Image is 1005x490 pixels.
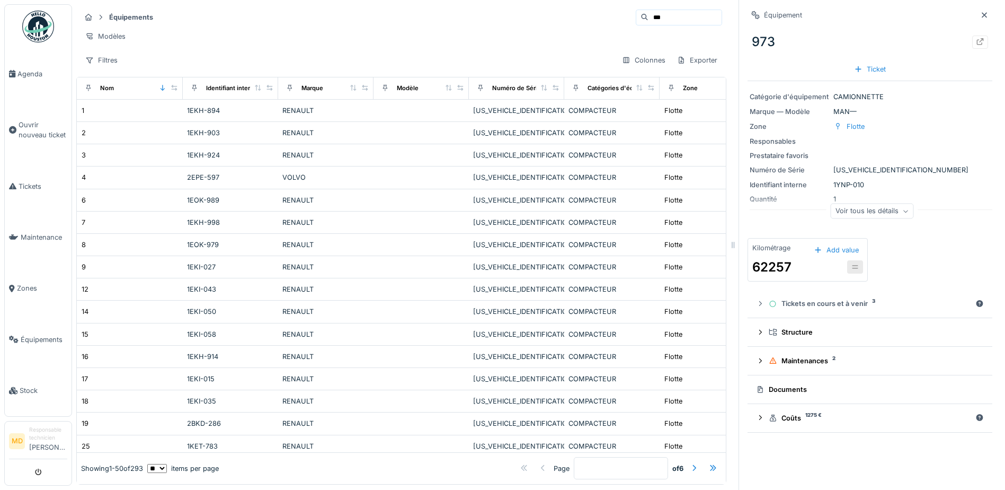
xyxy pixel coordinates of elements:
div: Modèle [397,84,419,93]
div: [US_VEHICLE_IDENTIFICATION_NUMBER] [473,128,560,138]
div: MAN — [750,107,990,117]
div: [US_VEHICLE_IDENTIFICATION_NUMBER] [473,396,560,406]
div: COMPACTEUR [568,284,655,294]
div: RENAULT [282,217,369,227]
div: 1EKH-924 [187,150,274,160]
div: 1EKI-058 [187,329,274,339]
div: [US_VEHICLE_IDENTIFICATION_NUMBER] [473,150,560,160]
div: Flotte [664,150,682,160]
div: Responsable technicien [29,426,67,442]
div: Quantité [750,194,829,204]
span: Zones [17,283,67,293]
div: 2EPE-597 [187,172,274,182]
li: [PERSON_NAME] [29,426,67,457]
div: RENAULT [282,396,369,406]
div: Catégorie d'équipement [750,92,829,102]
div: [US_VEHICLE_IDENTIFICATION_NUMBER] [473,329,560,339]
div: Zone [683,84,698,93]
div: VOLVO [282,172,369,182]
div: COMPACTEUR [568,307,655,317]
a: Stock [5,365,72,416]
div: Flotte [664,352,682,362]
div: [US_VEHICLE_IDENTIFICATION_NUMBER] [473,217,560,227]
div: COMPACTEUR [568,195,655,205]
span: Tickets [19,181,67,191]
div: 25 [82,441,90,451]
div: 1EKI-050 [187,307,274,317]
div: COMPACTEUR [568,441,655,451]
div: [US_VEHICLE_IDENTIFICATION_NUMBER] [473,441,560,451]
summary: Structure [752,322,988,342]
div: Tickets en cours et à venir [769,299,971,309]
a: Équipements [5,314,72,365]
div: COMPACTEUR [568,352,655,362]
div: COMPACTEUR [568,374,655,384]
div: 1 [82,106,84,116]
div: COMPACTEUR [568,172,655,182]
div: Marque [301,84,323,93]
div: 1EOK-979 [187,240,274,250]
div: RENAULT [282,352,369,362]
div: 9 [82,262,86,272]
summary: Maintenances2 [752,351,988,371]
div: [US_VEHICLE_IDENTIFICATION_NUMBER]/05 [473,172,560,182]
div: 12 [82,284,88,294]
div: RENAULT [282,262,369,272]
span: Stock [20,386,67,396]
div: 1KET-783 [187,441,274,451]
div: Flotte [664,128,682,138]
div: 1EKI-035 [187,396,274,406]
div: CAMIONNETTE [750,92,990,102]
div: Nom [100,84,114,93]
div: Filtres [81,52,122,68]
div: Ticket [850,62,890,76]
div: RENAULT [282,150,369,160]
div: Flotte [664,217,682,227]
div: [US_VEHICLE_IDENTIFICATION_NUMBER] [473,418,560,428]
div: 1 [750,194,990,204]
div: COMPACTEUR [568,262,655,272]
li: MD [9,433,25,449]
div: Flotte [664,307,682,317]
div: 18 [82,396,88,406]
div: 1EOK-989 [187,195,274,205]
div: Voir tous les détails [831,204,914,219]
div: COMPACTEUR [568,418,655,428]
div: 1YNP-010 [750,180,990,190]
div: COMPACTEUR [568,128,655,138]
div: COMPACTEUR [568,217,655,227]
strong: of 6 [672,463,683,474]
div: COMPACTEUR [568,106,655,116]
a: MD Responsable technicien[PERSON_NAME] [9,426,67,459]
div: [US_VEHICLE_IDENTIFICATION_NUMBER] [473,106,560,116]
div: 19 [82,418,88,428]
div: Flotte [664,262,682,272]
div: COMPACTEUR [568,329,655,339]
div: [US_VEHICLE_IDENTIFICATION_NUMBER] [750,165,990,175]
div: Équipement [764,10,802,20]
div: Structure [769,327,980,337]
summary: Coûts1275 € [752,408,988,428]
div: 1EKI-015 [187,374,274,384]
div: Kilométrage [752,243,790,253]
div: RENAULT [282,128,369,138]
div: Numéro de Série [750,165,829,175]
span: Maintenance [21,232,67,242]
div: Zone [750,121,829,132]
div: Flotte [664,374,682,384]
div: 15 [82,329,88,339]
div: Maintenances [769,356,980,366]
div: Marque — Modèle [750,107,829,117]
summary: Documents [752,380,988,399]
div: Prestataire favoris [750,151,829,161]
div: 973 [748,28,992,56]
div: Flotte [664,195,682,205]
div: RENAULT [282,284,369,294]
div: Catégories d'équipement [588,84,661,93]
div: 8 [82,240,86,250]
div: [US_VEHICLE_IDENTIFICATION_NUMBER] [473,262,560,272]
img: Badge_color-CXgf-gQk.svg [22,11,54,42]
div: 2BKD-286 [187,418,274,428]
a: Maintenance [5,212,72,262]
div: Flotte [664,284,682,294]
